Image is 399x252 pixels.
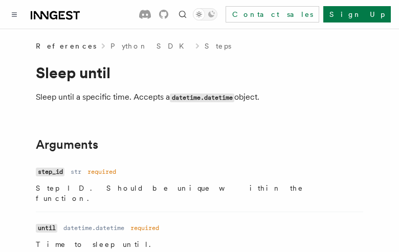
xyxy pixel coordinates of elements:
dd: required [87,168,116,176]
code: step_id [36,168,64,176]
span: References [36,41,96,51]
dd: required [130,224,159,232]
p: Time to sleep until. [36,239,363,249]
a: Python SDK [110,41,190,51]
a: Sign Up [323,6,391,22]
code: until [36,224,57,233]
dd: str [71,168,81,176]
a: Steps [205,41,231,51]
dd: datetime.datetime [63,224,124,232]
a: Arguments [36,138,98,152]
button: Toggle dark mode [193,8,217,20]
a: Contact sales [226,6,319,22]
code: datetime.datetime [170,94,234,102]
button: Toggle navigation [8,8,20,20]
p: Step ID. Should be unique within the function. [36,183,363,203]
h1: Sleep until [36,63,363,82]
button: Find something... [176,8,189,20]
p: Sleep until a specific time. Accepts a object. [36,90,363,105]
